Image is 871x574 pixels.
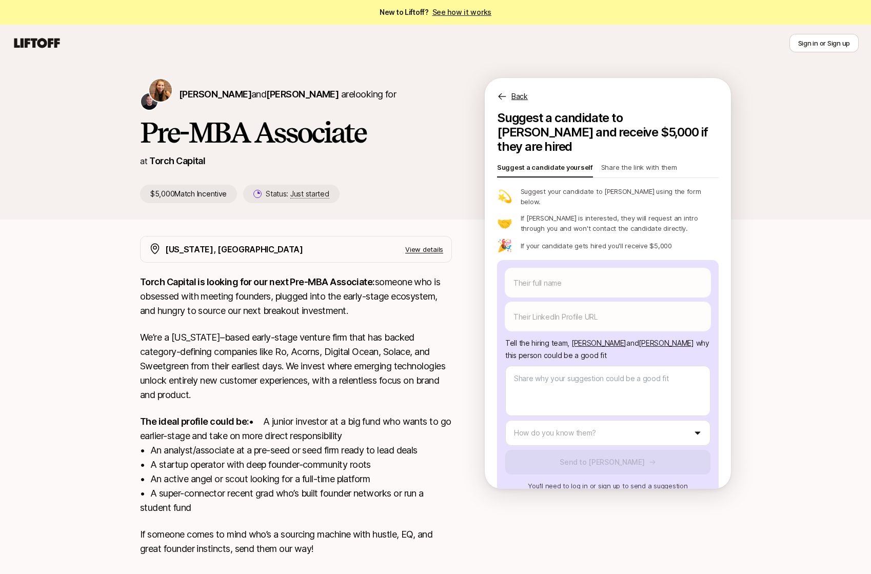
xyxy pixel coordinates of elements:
[571,339,626,347] span: [PERSON_NAME]
[141,93,157,110] img: Christopher Harper
[140,117,452,148] h1: Pre-MBA Associate
[140,154,147,168] p: at
[179,87,396,102] p: are looking for
[266,188,329,200] p: Status:
[432,8,492,16] a: See how it works
[179,89,251,100] span: [PERSON_NAME]
[140,527,452,556] p: If someone comes to mind who’s a sourcing machine with hustle, EQ, and great founder instincts, s...
[521,241,672,251] p: If your candidate gets hired you'll receive $5,000
[639,339,694,347] span: [PERSON_NAME]
[505,337,710,362] p: Tell the hiring team, why this person could be a good fit
[497,240,512,252] p: 🎉
[626,339,694,347] span: and
[521,213,719,233] p: If [PERSON_NAME] is interested, they will request an intro through you and won't contact the cand...
[251,89,339,100] span: and
[140,185,237,203] p: $5,000 Match Incentive
[149,155,205,166] a: Torch Capital
[521,186,719,207] p: Suggest your candidate to [PERSON_NAME] using the form below.
[511,90,528,103] p: Back
[140,330,452,402] p: We’re a [US_STATE]–based early-stage venture firm that has backed category-defining companies lik...
[497,162,593,176] p: Suggest a candidate yourself
[140,275,452,318] p: someone who is obsessed with meeting founders, plugged into the early-stage ecosystem, and hungry...
[601,162,677,176] p: Share the link with them
[789,34,859,52] button: Sign in or Sign up
[165,243,303,256] p: [US_STATE], [GEOGRAPHIC_DATA]
[405,244,443,254] p: View details
[497,190,512,203] p: 💫
[140,276,375,287] strong: Torch Capital is looking for our next Pre-MBA Associate:
[140,416,249,427] strong: The ideal profile could be:
[505,481,710,491] p: You’ll need to log in or sign up to send a suggestion
[149,79,172,102] img: Katie Reiner
[380,6,491,18] span: New to Liftoff?
[497,217,512,229] p: 🤝
[290,189,329,199] span: Just started
[140,414,452,515] p: • A junior investor at a big fund who wants to go earlier-stage and take on more direct responsib...
[266,89,339,100] span: [PERSON_NAME]
[497,111,719,154] p: Suggest a candidate to [PERSON_NAME] and receive $5,000 if they are hired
